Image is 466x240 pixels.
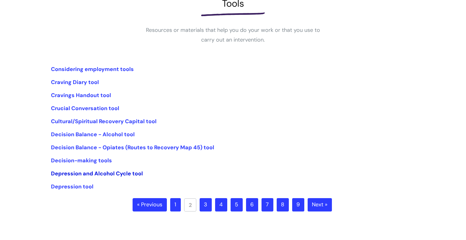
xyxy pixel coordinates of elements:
a: 7 [262,198,273,211]
a: 1 [170,198,181,211]
a: Decision-making tools [51,157,112,164]
a: Next » [308,198,332,211]
a: Depression and Alcohol Cycle tool [51,170,143,177]
a: Craving Diary tool [51,79,99,86]
a: 3 [200,198,212,211]
a: Depression tool [51,183,93,190]
a: « Previous [133,198,167,211]
a: 4 [215,198,227,211]
a: Decision Balance - Alcohol tool [51,131,135,138]
a: 2 [184,198,196,211]
a: Cravings Handout tool [51,92,111,99]
a: Decision Balance - Opiates (Routes to Recovery Map 45) tool [51,144,214,151]
a: Crucial Conversation tool [51,105,119,112]
a: Cultural/Spiritual Recovery Capital tool [51,118,157,125]
p: Resources or materials that help you do your work or that you use to carry out an intervention. [142,25,324,45]
a: Considering employment tools [51,66,134,73]
a: 5 [231,198,243,211]
a: 9 [292,198,304,211]
a: 6 [246,198,258,211]
a: 8 [277,198,289,211]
